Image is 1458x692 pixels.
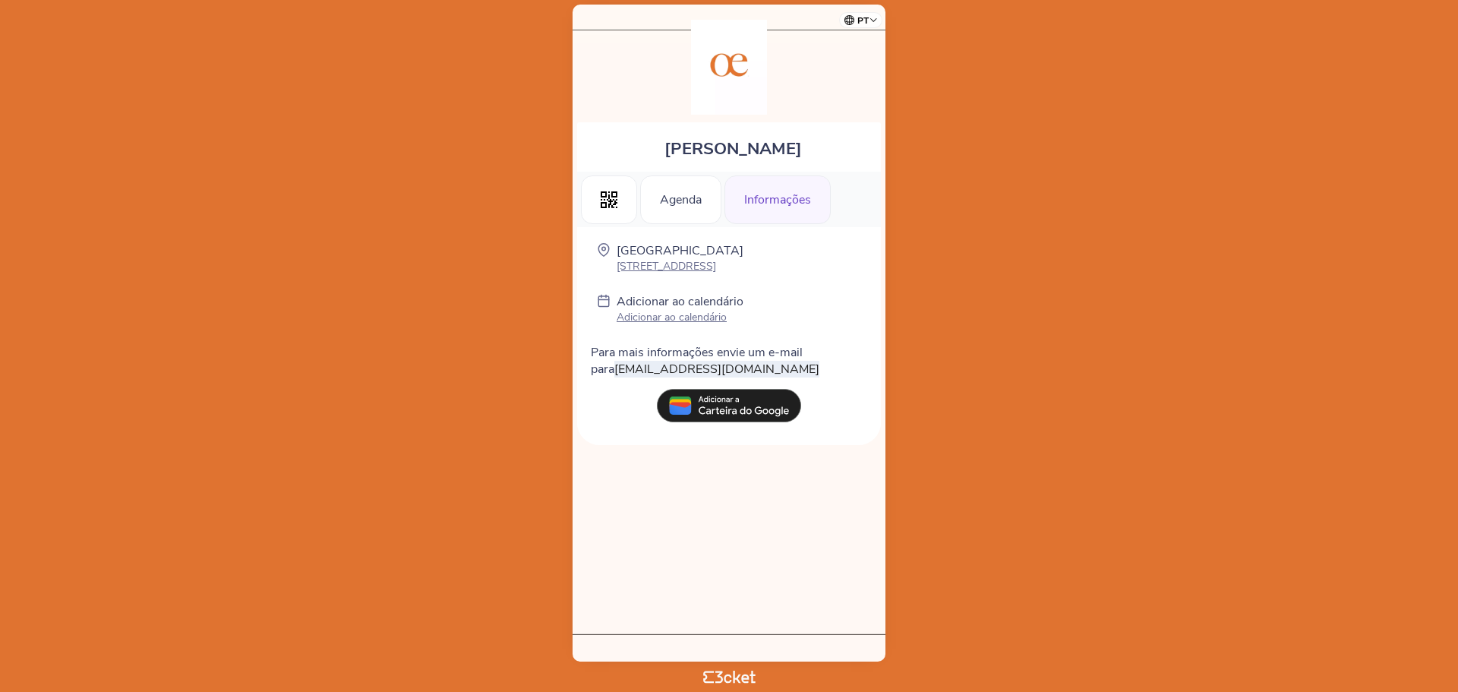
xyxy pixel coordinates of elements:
a: Agenda [640,190,721,207]
p: [GEOGRAPHIC_DATA] [617,242,743,259]
img: II Jornadas Omeoenergéticas [691,20,767,115]
img: pt_add_to_google_wallet.13e59062.svg [657,389,801,422]
p: Adicionar ao calendário [617,293,743,310]
p: Adicionar ao calendário [617,310,743,324]
a: Informações [724,190,831,207]
div: Informações [724,175,831,224]
span: [EMAIL_ADDRESS][DOMAIN_NAME] [614,361,819,378]
a: [GEOGRAPHIC_DATA] [STREET_ADDRESS] [617,242,743,273]
span: [PERSON_NAME] [664,137,802,160]
div: Agenda [640,175,721,224]
span: Para mais informações envie um e-mail para [591,344,819,378]
p: [STREET_ADDRESS] [617,259,743,273]
a: Adicionar ao calendário Adicionar ao calendário [617,293,743,327]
